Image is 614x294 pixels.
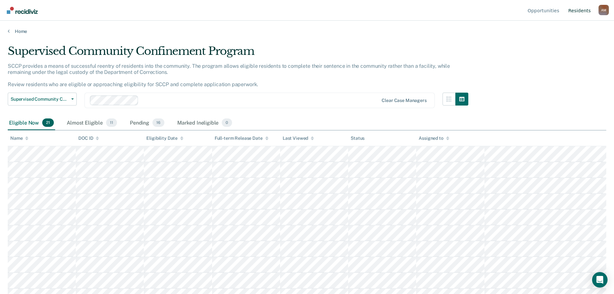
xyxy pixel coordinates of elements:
[42,118,54,127] span: 21
[8,63,450,88] p: SCCP provides a means of successful reentry of residents into the community. The program allows e...
[222,118,232,127] span: 0
[10,136,28,141] div: Name
[152,118,164,127] span: 16
[8,45,468,63] div: Supervised Community Confinement Program
[176,116,233,130] div: Marked Ineligible0
[129,116,166,130] div: Pending16
[382,98,426,103] div: Clear case managers
[8,93,77,106] button: Supervised Community Confinement Program
[146,136,183,141] div: Eligibility Date
[592,272,608,288] div: Open Intercom Messenger
[283,136,314,141] div: Last Viewed
[7,7,38,14] img: Recidiviz
[78,136,99,141] div: DOC ID
[599,5,609,15] button: Profile dropdown button
[65,116,118,130] div: Almost Eligible11
[8,116,55,130] div: Eligible Now21
[8,28,606,34] a: Home
[351,136,365,141] div: Status
[419,136,449,141] div: Assigned to
[11,96,69,102] span: Supervised Community Confinement Program
[215,136,268,141] div: Full-term Release Date
[106,118,117,127] span: 11
[599,5,609,15] div: A M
